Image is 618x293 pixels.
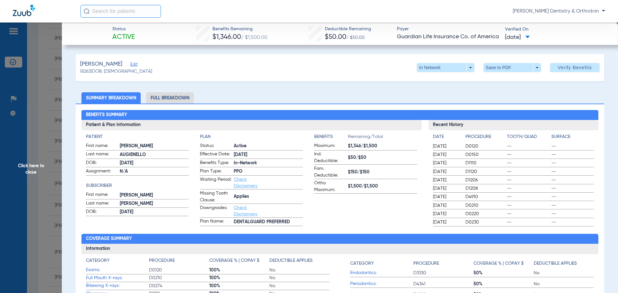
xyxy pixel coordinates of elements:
button: In Network [417,63,474,72]
span: (8263) DOB: [DEMOGRAPHIC_DATA] [80,68,152,75]
span: [DATE] [433,160,460,166]
span: -- [551,169,594,175]
span: $1,346/$1,500 [348,143,417,150]
span: [PERSON_NAME] [120,200,189,207]
span: In-Network [234,160,303,167]
span: D1110 [465,160,505,166]
span: DENTALGUARD PREFERRED [234,219,303,225]
span: No [269,267,330,273]
span: No [534,270,594,276]
app-breakdown-title: Procedure [149,257,209,266]
span: First name: [86,142,117,150]
app-breakdown-title: Procedure [413,257,473,269]
span: [DATE] [433,211,460,217]
span: [DATE] [234,151,303,158]
span: No [269,275,330,281]
span: Endodontics: [350,270,413,276]
span: $150/$150 [348,169,417,176]
span: Exams: [86,267,149,273]
span: Plan Name: [200,218,231,226]
div: Chat Widget [586,262,618,293]
h3: Recent History [428,120,599,130]
span: Last name: [86,200,117,208]
h4: Deductible Applies [269,257,313,264]
span: -- [507,219,549,225]
span: [DATE] [433,219,460,225]
span: DOB: [86,208,117,216]
span: Ind. Deductible: [314,151,346,164]
h4: Procedure [465,133,505,140]
span: 100% [209,283,269,289]
span: [DATE] [433,185,460,192]
span: Verify Benefits [558,65,592,70]
span: Last name: [86,151,117,159]
span: [DATE] [433,194,460,200]
app-breakdown-title: Surface [551,133,594,142]
span: -- [507,151,549,158]
h2: Coverage Summary [81,234,599,244]
span: D0150 [465,151,505,158]
span: -- [551,160,594,166]
span: Payer [397,26,500,32]
span: Ortho Maximum: [314,180,346,193]
span: -- [551,143,594,150]
app-breakdown-title: Deductible Applies [534,257,594,269]
app-breakdown-title: Date [433,133,460,142]
span: Applies [234,193,303,200]
h4: Tooth/Quad [507,133,549,140]
h4: Deductible Applies [534,260,577,267]
span: AUGIENELLO [120,151,189,158]
h4: Procedure [413,260,439,267]
h4: Plan [200,133,303,140]
h4: Category [86,257,109,264]
h4: Surface [551,133,594,140]
span: Status: [200,142,231,150]
span: Benefits Remaining [212,26,267,32]
span: D0230 [465,219,505,225]
span: [DATE] [433,202,460,209]
h3: Patient & Plan Information [81,120,422,130]
span: Full Mouth X-rays: [86,275,149,281]
span: Maximum: [314,142,346,150]
h4: Patient [86,133,189,140]
span: -- [551,211,594,217]
span: D1120 [465,169,505,175]
span: Effective Date: [200,151,231,159]
span: 100% [209,267,269,273]
h4: Benefits [314,133,348,140]
span: First name: [86,191,117,199]
span: 50% [473,270,534,276]
span: / $50.00 [346,35,365,40]
span: Fam. Deductible: [314,165,346,179]
span: D0120 [465,143,505,150]
span: -- [507,160,549,166]
span: $1,500/$1,500 [348,183,417,190]
span: [DATE] [433,151,460,158]
span: Assignment: [86,168,117,176]
span: D3330 [413,270,473,276]
span: [DATE] [120,209,189,215]
app-breakdown-title: Benefits [314,133,348,142]
span: -- [507,185,549,192]
a: Check Disclaimers [234,206,257,216]
span: DOB: [86,160,117,167]
app-breakdown-title: Coverage % | Copay $ [473,257,534,269]
span: No [269,283,330,289]
span: [DATE] [120,160,189,167]
span: -- [551,202,594,209]
h4: Procedure [149,257,175,264]
span: [PERSON_NAME] [120,192,189,199]
span: D0120 [149,267,209,273]
span: [PERSON_NAME] Dentistry & Orthodoin [513,8,605,14]
span: Benefits Type: [200,160,231,167]
span: [DATE] [433,169,460,175]
span: Bitewing X-rays: [86,282,149,289]
span: Active [112,33,135,42]
span: [PERSON_NAME] [120,143,189,150]
a: Check Disclaimers [234,177,257,188]
h3: Information [81,244,599,254]
app-breakdown-title: Category [86,257,149,266]
h4: Category [350,260,374,267]
span: -- [551,177,594,183]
